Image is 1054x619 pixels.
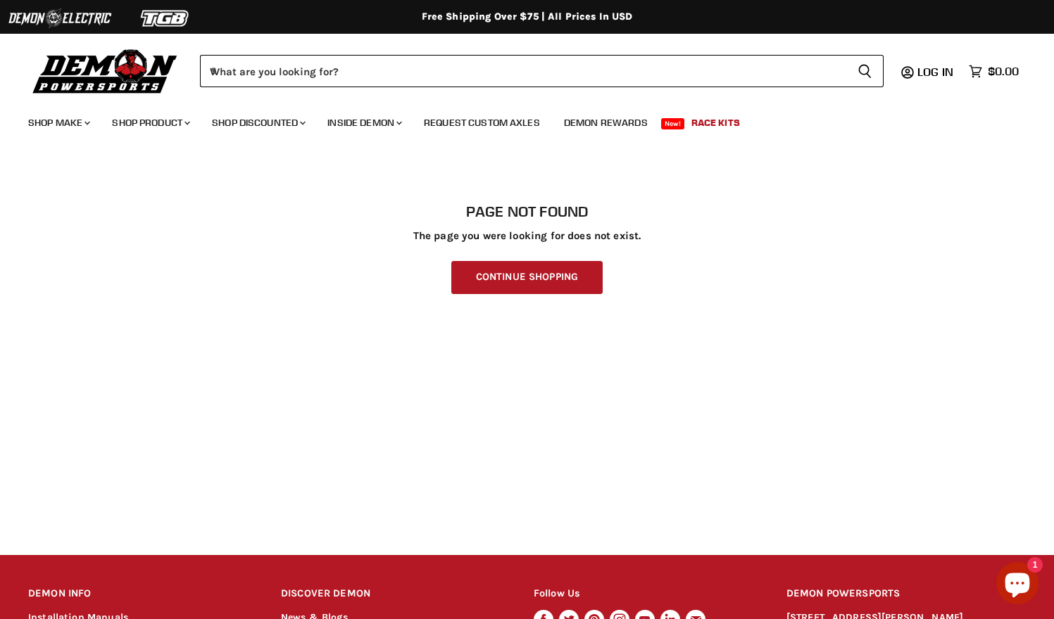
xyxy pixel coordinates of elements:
a: Shop Make [18,108,99,137]
img: Demon Powersports [28,46,182,96]
span: Log in [917,65,953,79]
a: Shop Product [101,108,199,137]
a: Continue Shopping [451,261,603,294]
h2: DEMON INFO [28,577,254,611]
span: New! [661,118,685,129]
a: Inside Demon [317,108,410,137]
h2: DISCOVER DEMON [281,577,507,611]
h1: Page not found [28,203,1026,220]
a: Shop Discounted [201,108,314,137]
a: Demon Rewards [553,108,658,137]
button: Search [846,55,884,87]
form: Product [200,55,884,87]
img: Demon Electric Logo 2 [7,5,113,32]
p: The page you were looking for does not exist. [28,230,1026,242]
inbox-online-store-chat: Shopify online store chat [992,562,1043,608]
a: Request Custom Axles [413,108,551,137]
span: $0.00 [988,65,1019,78]
a: $0.00 [962,61,1026,82]
h2: DEMON POWERSPORTS [786,577,1026,611]
h2: Follow Us [534,577,760,611]
input: When autocomplete results are available use up and down arrows to review and enter to select [200,55,846,87]
ul: Main menu [18,103,1015,137]
a: Log in [911,65,962,78]
a: Race Kits [681,108,751,137]
img: TGB Logo 2 [113,5,218,32]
